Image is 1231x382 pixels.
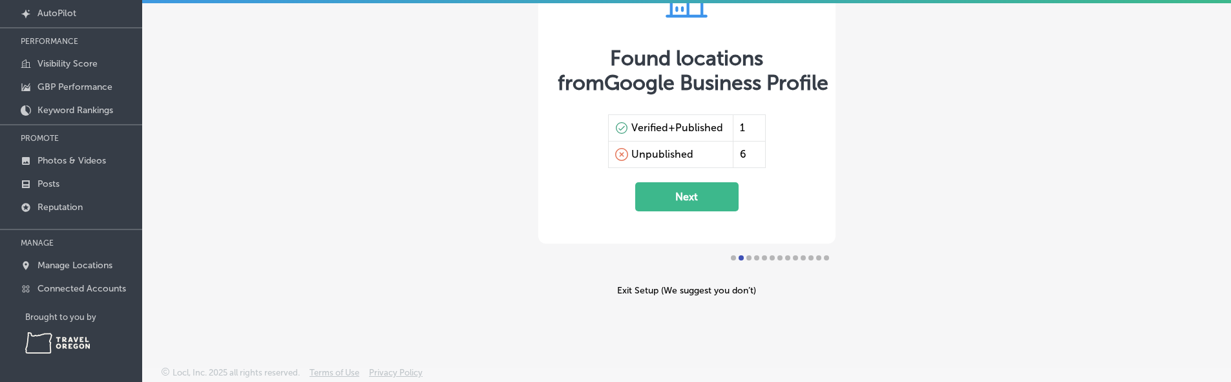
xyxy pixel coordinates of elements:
div: Verified+Published [631,122,723,134]
p: AutoPilot [37,8,76,19]
p: Reputation [37,202,83,213]
p: Posts [37,178,59,189]
p: Photos & Videos [37,155,106,166]
p: Manage Locations [37,260,112,271]
p: Brought to you by [25,312,142,322]
p: Visibility Score [37,58,98,69]
p: Locl, Inc. 2025 all rights reserved. [173,368,300,377]
p: Keyword Rankings [37,105,113,116]
p: Connected Accounts [37,283,126,294]
div: Exit Setup (We suggest you don’t) [538,285,836,296]
span: Google Business Profile [604,70,828,95]
div: Found locations from [558,46,816,95]
button: Next [635,182,739,211]
div: Unpublished [631,148,693,161]
p: GBP Performance [37,81,112,92]
div: 6 [733,142,765,167]
div: 1 [733,115,765,141]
